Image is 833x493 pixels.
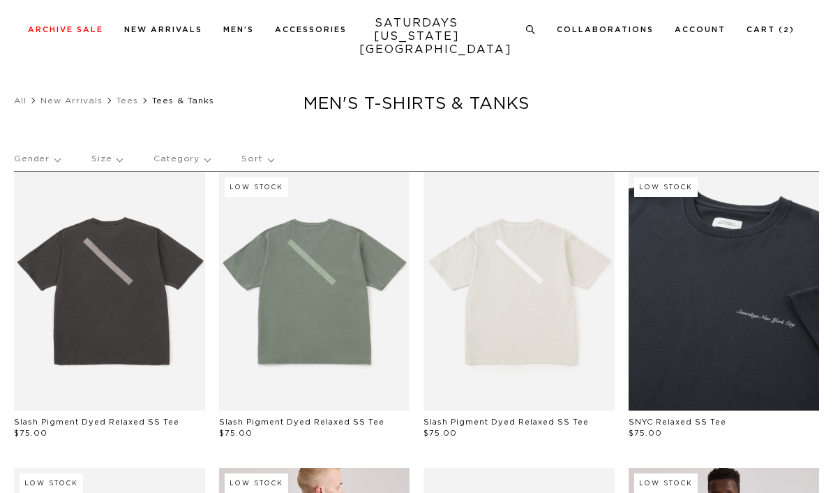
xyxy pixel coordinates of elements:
[359,17,474,57] a: SATURDAYS[US_STATE][GEOGRAPHIC_DATA]
[783,27,790,34] small: 2
[14,429,47,437] span: $75.00
[675,26,726,34] a: Account
[14,96,27,105] a: All
[219,429,253,437] span: $75.00
[28,26,103,34] a: Archive Sale
[423,418,589,426] a: Slash Pigment Dyed Relaxed SS Tee
[14,418,179,426] a: Slash Pigment Dyed Relaxed SS Tee
[14,143,60,175] p: Gender
[746,26,795,34] a: Cart (2)
[117,96,138,105] a: Tees
[225,473,288,493] div: Low Stock
[225,177,288,197] div: Low Stock
[124,26,202,34] a: New Arrivals
[219,418,384,426] a: Slash Pigment Dyed Relaxed SS Tee
[557,26,654,34] a: Collaborations
[91,143,122,175] p: Size
[152,96,214,105] span: Tees & Tanks
[629,418,726,426] a: SNYC Relaxed SS Tee
[20,473,83,493] div: Low Stock
[241,143,273,175] p: Sort
[634,177,698,197] div: Low Stock
[423,429,457,437] span: $75.00
[275,26,347,34] a: Accessories
[153,143,210,175] p: Category
[40,96,103,105] a: New Arrivals
[223,26,254,34] a: Men's
[629,429,662,437] span: $75.00
[634,473,698,493] div: Low Stock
